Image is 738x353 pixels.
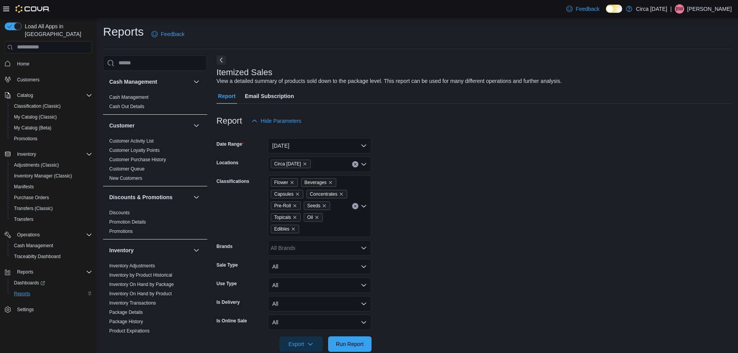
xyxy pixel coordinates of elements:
a: Inventory On Hand by Package [109,282,174,287]
span: Adjustments (Classic) [11,160,92,170]
span: Seeds [307,202,320,210]
div: Discounts & Promotions [103,208,207,239]
span: Home [14,59,92,69]
span: Settings [14,305,92,314]
span: Edibles [274,225,289,233]
a: Traceabilty Dashboard [11,252,64,261]
span: Feedback [576,5,599,13]
span: Discounts [109,210,130,216]
label: Brands [217,243,232,250]
span: Edibles [271,225,299,233]
button: All [268,277,372,293]
button: Transfers (Classic) [8,203,95,214]
span: Hide Parameters [261,117,301,125]
button: Cash Management [8,240,95,251]
label: Use Type [217,281,237,287]
button: Inventory [14,150,39,159]
button: Hide Parameters [248,113,304,129]
button: Reports [8,288,95,299]
span: Promotions [14,136,38,142]
p: | [670,4,672,14]
a: Customer Loyalty Points [109,148,160,153]
label: Date Range [217,141,244,147]
button: Operations [14,230,43,239]
button: Purchase Orders [8,192,95,203]
span: Package History [109,319,143,325]
button: Remove Seeds from selection in this group [322,203,327,208]
span: Pre-Roll [274,202,291,210]
span: Oil [304,213,323,222]
span: Traceabilty Dashboard [14,253,60,260]
h3: Report [217,116,242,126]
label: Classifications [217,178,249,184]
a: Settings [14,305,37,314]
button: Remove Circa 1818 from selection in this group [303,162,307,166]
p: [PERSON_NAME] [687,4,732,14]
span: Capsules [274,190,294,198]
a: Package History [109,319,143,324]
span: Home [17,61,29,67]
button: Discounts & Promotions [109,193,190,201]
a: Classification (Classic) [11,102,64,111]
span: Oil [307,214,313,221]
span: My Catalog (Beta) [11,123,92,133]
button: Open list of options [361,161,367,167]
button: Transfers [8,214,95,225]
span: Manifests [14,184,34,190]
a: Inventory by Product Historical [109,272,172,278]
span: Concentrates [306,190,347,198]
span: Purchase Orders [11,193,92,202]
a: Reports [11,289,33,298]
span: Flower [271,178,298,187]
a: Dashboards [8,277,95,288]
span: Traceabilty Dashboard [11,252,92,261]
h3: Customer [109,122,134,129]
a: Customer Activity List [109,138,154,144]
button: Promotions [8,133,95,144]
button: Remove Topicals from selection in this group [292,215,297,220]
span: Capsules [271,190,303,198]
span: Export [284,336,318,352]
button: [DATE] [268,138,372,153]
a: Inventory Transactions [109,300,156,306]
span: Beverages [301,178,336,187]
a: Product Expirations [109,328,150,334]
a: Promotion Details [109,219,146,225]
button: My Catalog (Classic) [8,112,95,122]
button: Inventory Manager (Classic) [8,170,95,181]
span: Cash Out Details [109,103,145,110]
button: Settings [2,304,95,315]
span: Classification (Classic) [14,103,61,109]
span: Report [218,88,236,104]
button: Remove Pre-Roll from selection in this group [292,203,297,208]
a: Customer Purchase History [109,157,166,162]
div: Customer [103,136,207,186]
a: Feedback [148,26,188,42]
a: Feedback [563,1,602,17]
span: Classification (Classic) [11,102,92,111]
span: Inventory Manager (Classic) [14,173,72,179]
span: My Catalog (Classic) [14,114,57,120]
span: Reports [14,267,92,277]
span: Reports [11,289,92,298]
button: Clear input [352,161,358,167]
h3: Inventory [109,246,134,254]
a: Purchase Orders [11,193,52,202]
button: Remove Edibles from selection in this group [291,227,296,231]
span: My Catalog (Classic) [11,112,92,122]
span: Catalog [14,91,92,100]
button: All [268,315,372,330]
span: Purchase Orders [14,195,49,201]
button: Traceabilty Dashboard [8,251,95,262]
span: Pre-Roll [271,201,301,210]
a: Transfers (Classic) [11,204,56,213]
span: Load All Apps in [GEOGRAPHIC_DATA] [22,22,92,38]
div: View a detailed summary of products sold down to the package level. This report can be used for m... [217,77,562,85]
h3: Itemized Sales [217,68,272,77]
button: Inventory [109,246,190,254]
a: Home [14,59,33,69]
span: Inventory [14,150,92,159]
button: Clear input [352,203,358,209]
